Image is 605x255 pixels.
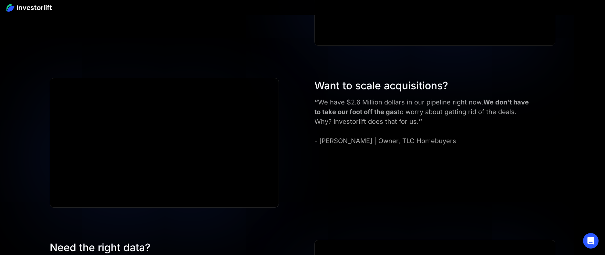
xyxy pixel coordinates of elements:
[314,78,531,93] div: Want to scale acquisitions?
[583,233,599,249] div: Open Intercom Messenger
[314,97,531,146] div: We have $2.6 Million dollars in our pipeline right now. to worry about getting rid of the deals. ...
[314,98,318,106] strong: “
[419,118,422,125] strong: ”
[50,78,279,207] iframe: ERIC CLINE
